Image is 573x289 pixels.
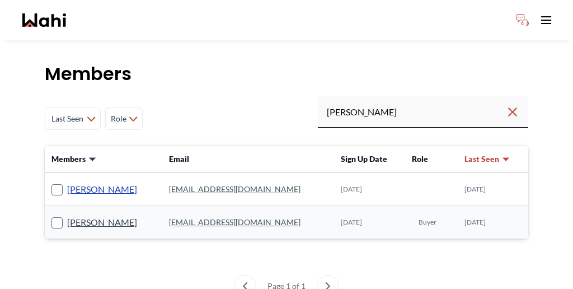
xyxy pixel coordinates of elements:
[334,173,405,206] td: [DATE]
[464,153,510,165] button: Last Seen
[50,109,84,129] span: Last Seen
[341,154,387,164] span: Sign Up Date
[169,184,300,194] a: [EMAIL_ADDRESS][DOMAIN_NAME]
[458,173,528,206] td: [DATE]
[110,109,126,129] span: Role
[412,154,428,164] span: Role
[67,182,137,197] a: [PERSON_NAME]
[45,63,528,85] h1: Members
[51,153,86,165] span: Members
[67,215,137,230] a: [PERSON_NAME]
[419,218,436,227] span: Buyer
[458,206,528,239] td: [DATE]
[51,153,97,165] button: Members
[327,102,506,122] input: Search input
[22,13,66,27] a: Wahi homepage
[535,9,557,31] button: Toggle open navigation menu
[464,153,499,165] span: Last Seen
[506,102,519,122] button: Clear search
[334,206,405,239] td: [DATE]
[169,217,300,227] a: [EMAIL_ADDRESS][DOMAIN_NAME]
[169,154,189,164] span: Email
